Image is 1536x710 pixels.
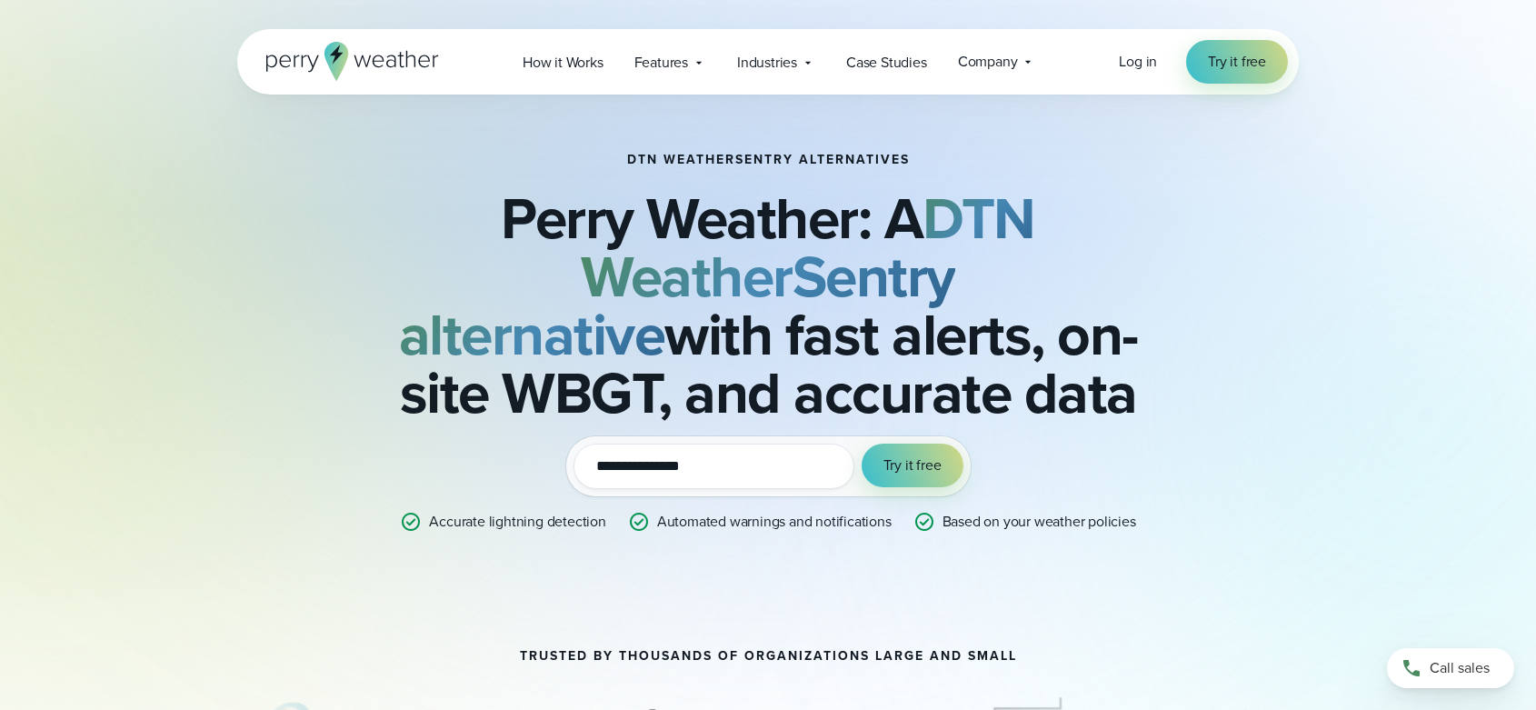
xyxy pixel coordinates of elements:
span: Company [958,51,1018,73]
a: Try it free [1186,40,1288,84]
span: Log in [1119,51,1157,72]
p: Based on your weather policies [943,511,1136,533]
span: Case Studies [846,52,927,74]
h2: Perry Weather: A with fast alerts, on-site WBGT, and accurate data [328,189,1208,422]
span: How it Works [523,52,603,74]
a: Call sales [1387,648,1514,688]
span: Try it free [1208,51,1266,73]
span: Industries [737,52,797,74]
a: Case Studies [831,44,943,81]
p: Accurate lightning detection [429,511,605,533]
h1: DTN WeatherSentry Alternatives [627,153,910,167]
p: Automated warnings and notifications [657,511,892,533]
strong: DTN WeatherSentry alternative [399,175,1035,377]
h2: Trusted by thousands of organizations large and small [520,649,1017,664]
a: How it Works [507,44,619,81]
span: Call sales [1430,657,1490,679]
button: Try it free [862,444,963,487]
a: Log in [1119,51,1157,73]
span: Try it free [883,455,942,476]
span: Features [634,52,688,74]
